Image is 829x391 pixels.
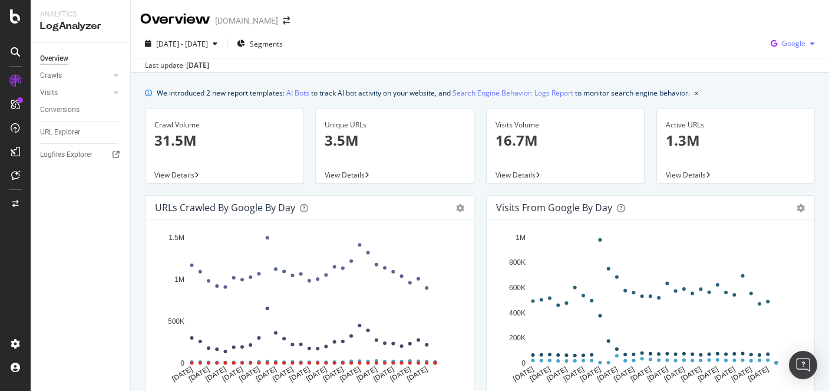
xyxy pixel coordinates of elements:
[496,130,635,150] p: 16.7M
[187,365,211,383] text: [DATE]
[713,365,736,383] text: [DATE]
[169,234,184,242] text: 1.5M
[508,334,525,342] text: 200K
[40,9,121,19] div: Analytics
[747,365,770,383] text: [DATE]
[338,365,362,383] text: [DATE]
[250,39,283,49] span: Segments
[255,365,278,383] text: [DATE]
[666,120,805,130] div: Active URLs
[154,120,294,130] div: Crawl Volume
[508,284,525,292] text: 600K
[237,365,261,383] text: [DATE]
[692,84,701,101] button: close banner
[286,87,309,99] a: AI Bots
[766,34,820,53] button: Google
[40,52,68,65] div: Overview
[696,365,719,383] text: [DATE]
[646,365,669,383] text: [DATE]
[562,365,585,383] text: [DATE]
[156,39,208,49] span: [DATE] - [DATE]
[528,365,551,383] text: [DATE]
[508,309,525,317] text: 400K
[155,202,295,213] div: URLs Crawled by Google by day
[322,365,345,383] text: [DATE]
[612,365,636,383] text: [DATE]
[729,365,753,383] text: [DATE]
[325,170,365,180] span: View Details
[204,365,227,383] text: [DATE]
[496,202,612,213] div: Visits from Google by day
[140,9,210,29] div: Overview
[662,365,686,383] text: [DATE]
[174,275,184,284] text: 1M
[157,87,690,99] div: We introduced 2 new report templates: to track AI bot activity on your website, and to monitor se...
[405,365,429,383] text: [DATE]
[496,170,536,180] span: View Details
[456,204,464,212] div: gear
[355,365,379,383] text: [DATE]
[666,130,805,150] p: 1.3M
[40,52,122,65] a: Overview
[215,15,278,27] div: [DOMAIN_NAME]
[154,170,194,180] span: View Details
[40,70,110,82] a: Crawls
[389,365,412,383] text: [DATE]
[40,149,93,161] div: Logfiles Explorer
[545,365,569,383] text: [DATE]
[40,19,121,33] div: LogAnalyzer
[40,87,58,99] div: Visits
[40,70,62,82] div: Crawls
[511,365,535,383] text: [DATE]
[508,259,525,267] text: 800K
[40,149,122,161] a: Logfiles Explorer
[516,234,526,242] text: 1M
[325,120,464,130] div: Unique URLs
[325,130,464,150] p: 3.5M
[145,60,209,71] div: Last update
[789,351,817,379] div: Open Intercom Messenger
[40,87,110,99] a: Visits
[40,126,122,139] a: URL Explorer
[40,104,80,116] div: Conversions
[140,34,222,53] button: [DATE] - [DATE]
[168,317,184,326] text: 500K
[154,130,294,150] p: 31.5M
[221,365,245,383] text: [DATE]
[288,365,312,383] text: [DATE]
[180,359,184,367] text: 0
[283,17,290,25] div: arrow-right-arrow-left
[145,87,815,99] div: info banner
[521,359,526,367] text: 0
[372,365,395,383] text: [DATE]
[797,204,805,212] div: gear
[170,365,194,383] text: [DATE]
[496,120,635,130] div: Visits Volume
[232,34,288,53] button: Segments
[629,365,652,383] text: [DATE]
[186,60,209,71] div: [DATE]
[666,170,706,180] span: View Details
[679,365,703,383] text: [DATE]
[595,365,619,383] text: [DATE]
[453,87,573,99] a: Search Engine Behavior: Logs Report
[305,365,328,383] text: [DATE]
[782,38,805,48] span: Google
[40,126,80,139] div: URL Explorer
[579,365,602,383] text: [DATE]
[271,365,295,383] text: [DATE]
[40,104,122,116] a: Conversions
